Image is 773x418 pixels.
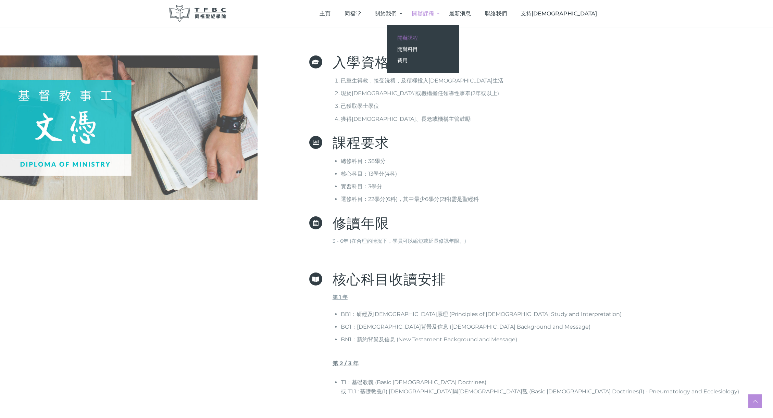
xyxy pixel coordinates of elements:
li: 已重生得救，接受洗禮，及積極投入[DEMOGRAPHIC_DATA]生活 [341,76,773,85]
a: 支持[DEMOGRAPHIC_DATA] [514,3,604,24]
li: BN1：新約背景及信息 (New Testament Background and Message) [341,335,773,344]
li: 獲得[DEMOGRAPHIC_DATA]、長老或機構主管鼓勵 [341,114,773,124]
p: 3 - 6年 (在合理的情況下，學員可以縮短或延長修課年限。) [333,237,773,245]
strong: 第 2 / 3 年 [333,360,359,367]
span: 開辦課程 [397,35,418,41]
a: 開辦科目 [387,43,459,55]
span: 支持[DEMOGRAPHIC_DATA] [521,10,597,17]
span: 主頁 [320,10,331,17]
a: 聯絡我們 [478,3,514,24]
strong: 第 1 年 [333,294,348,300]
a: 開辦課程 [405,3,442,24]
a: Scroll to top [748,394,762,408]
span: 入學資格 [333,54,389,71]
span: 關於我們 [375,10,397,17]
span: 修讀年限 [333,215,389,231]
li: 核心科目：13學分(4科) [341,169,773,178]
li: 已獲取學士學位 [341,101,773,111]
span: 開辦課程 [412,10,434,17]
li: 選修科目：22學分(6科)，其中最少6學分(2科)需是聖經科 [341,194,773,204]
span: 聯絡我們 [485,10,507,17]
a: 同福堂 [337,3,368,24]
li: 現於[DEMOGRAPHIC_DATA]或機構擔任領導性事奉(2年或以上) [341,89,773,98]
span: 開辦科目 [397,46,418,52]
span: 費用 [397,57,408,64]
li: BB1：研經及[DEMOGRAPHIC_DATA]原理 (Principles of [DEMOGRAPHIC_DATA] Study and Interpretation) [341,309,773,319]
li: 實習科目：3學分 [341,182,773,191]
span: 同福堂 [345,10,361,17]
li: 總修科目：38學分 [341,156,773,166]
a: 主頁 [313,3,338,24]
a: 費用 [387,55,459,66]
img: 同福聖經學院 TFBC [169,5,227,22]
span: 課程要求 [333,134,389,151]
a: 關於我們 [368,3,405,24]
li: BO1：[DEMOGRAPHIC_DATA]背景及信息 ([DEMOGRAPHIC_DATA] Background and Message) [341,322,773,331]
li: T1：基礎教義 (Basic [DEMOGRAPHIC_DATA] Doctrines) 或 T1.1 : 基礎教義(1) [DEMOGRAPHIC_DATA]與[DEMOGRAPHIC_DAT... [341,378,773,396]
a: 最新消息 [442,3,478,24]
span: 最新消息 [449,10,471,17]
a: 開辦課程 [387,32,459,43]
span: 核心科目收讀安排 [333,271,446,288]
